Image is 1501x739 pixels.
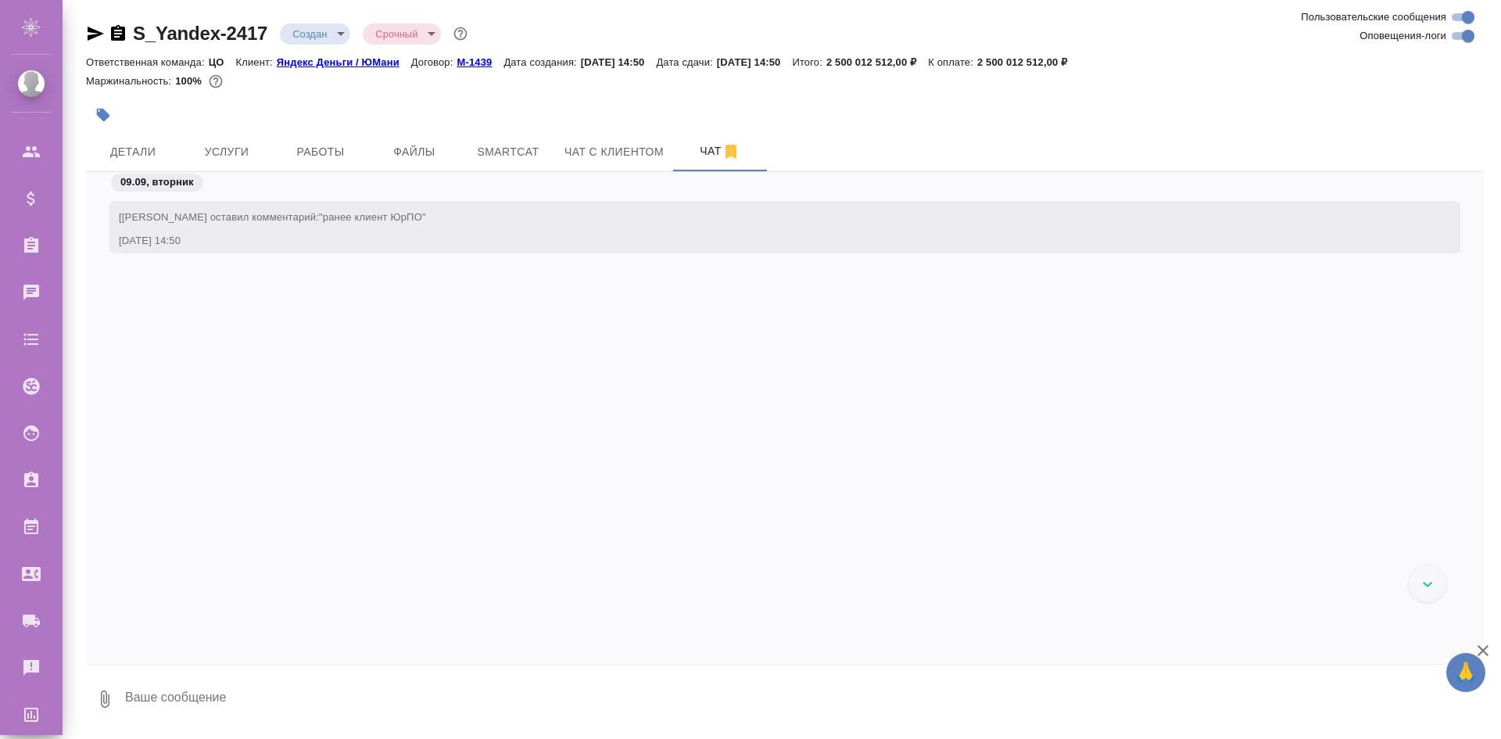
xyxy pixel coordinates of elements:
span: Файлы [377,142,452,162]
p: М-1439 [457,56,503,68]
p: Маржинальность: [86,75,175,87]
div: [DATE] 14:50 [119,233,1406,249]
a: М-1439 [457,55,503,68]
a: S_Yandex-2417 [133,23,267,44]
span: Чат [682,142,758,161]
p: [DATE] 14:50 [717,56,793,68]
span: Детали [95,142,170,162]
p: ЦО [209,56,236,68]
p: Яндекс Деньги / ЮМани [277,56,411,68]
span: 🙏 [1453,656,1479,689]
button: 🙏 [1446,653,1485,692]
p: 100% [175,75,206,87]
button: Скопировать ссылку для ЯМессенджера [86,24,105,43]
span: Чат с клиентом [564,142,664,162]
button: Добавить тэг [86,98,120,132]
button: Скопировать ссылку [109,24,127,43]
p: Договор: [411,56,457,68]
span: Работы [283,142,358,162]
div: Создан [280,23,350,45]
button: Доп статусы указывают на важность/срочность заказа [450,23,471,44]
button: Срочный [371,27,422,41]
p: Итого: [792,56,826,68]
button: 0.00 RUB; [206,71,226,91]
p: 2 500 012 512,00 ₽ [977,56,1079,68]
svg: Отписаться [722,142,740,161]
span: Услуги [189,142,264,162]
div: Создан [363,23,441,45]
span: Пользовательские сообщения [1301,9,1446,25]
p: 2 500 012 512,00 ₽ [826,56,928,68]
span: "ранее клиент ЮрПО" [319,211,426,223]
p: Дата сдачи: [656,56,716,68]
span: Smartcat [471,142,546,162]
button: Создан [288,27,331,41]
span: [[PERSON_NAME] оставил комментарий: [119,211,426,223]
p: [DATE] 14:50 [581,56,657,68]
p: Дата создания: [503,56,580,68]
span: Оповещения-логи [1359,28,1446,44]
p: Клиент: [236,56,277,68]
p: К оплате: [928,56,977,68]
p: Ответственная команда: [86,56,209,68]
p: 09.09, вторник [120,174,194,190]
a: Яндекс Деньги / ЮМани [277,55,411,68]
